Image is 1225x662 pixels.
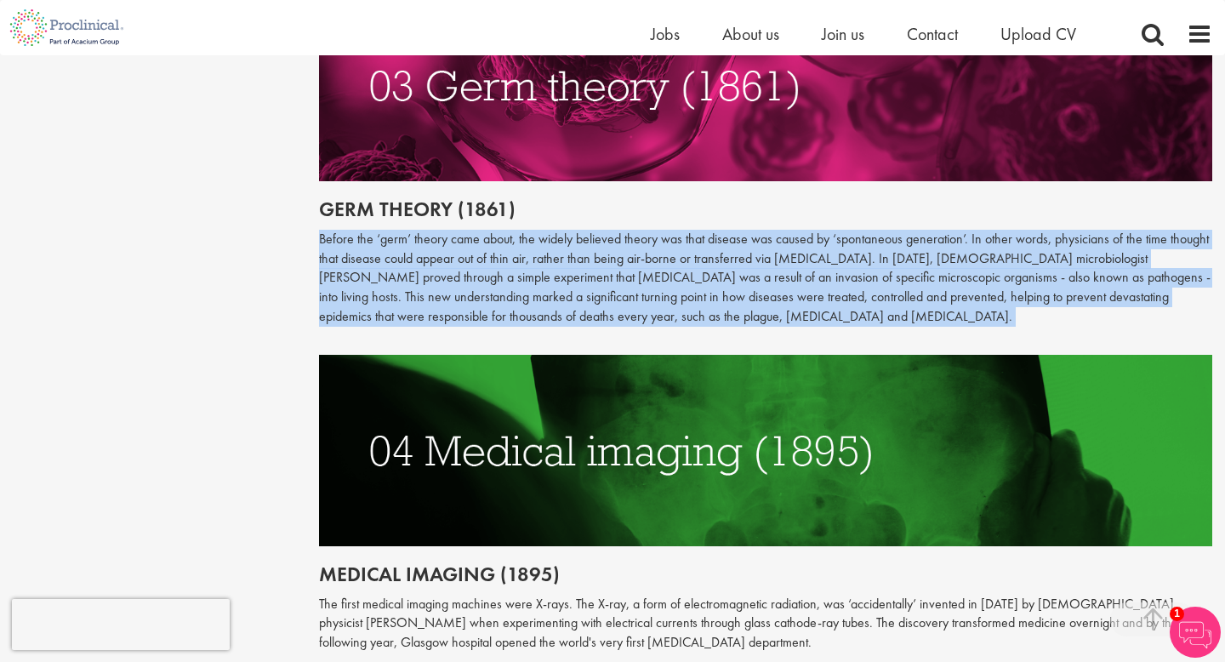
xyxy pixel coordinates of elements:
p: Before the ‘germ’ theory came about, the widely believed theory was that disease was caused by ‘s... [319,230,1212,327]
img: Chatbot [1170,607,1221,658]
a: Upload CV [1000,23,1076,45]
span: 1 [1170,607,1184,621]
a: About us [722,23,779,45]
a: Contact [907,23,958,45]
p: The first medical imaging machines were X-rays. The X-ray, a form of electromagnetic radiation, w... [319,595,1212,653]
a: Jobs [651,23,680,45]
a: Join us [822,23,864,45]
iframe: reCAPTCHA [12,599,230,650]
h2: Medical imaging (1895) [319,563,1212,585]
h2: Germ theory (1861) [319,198,1212,220]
